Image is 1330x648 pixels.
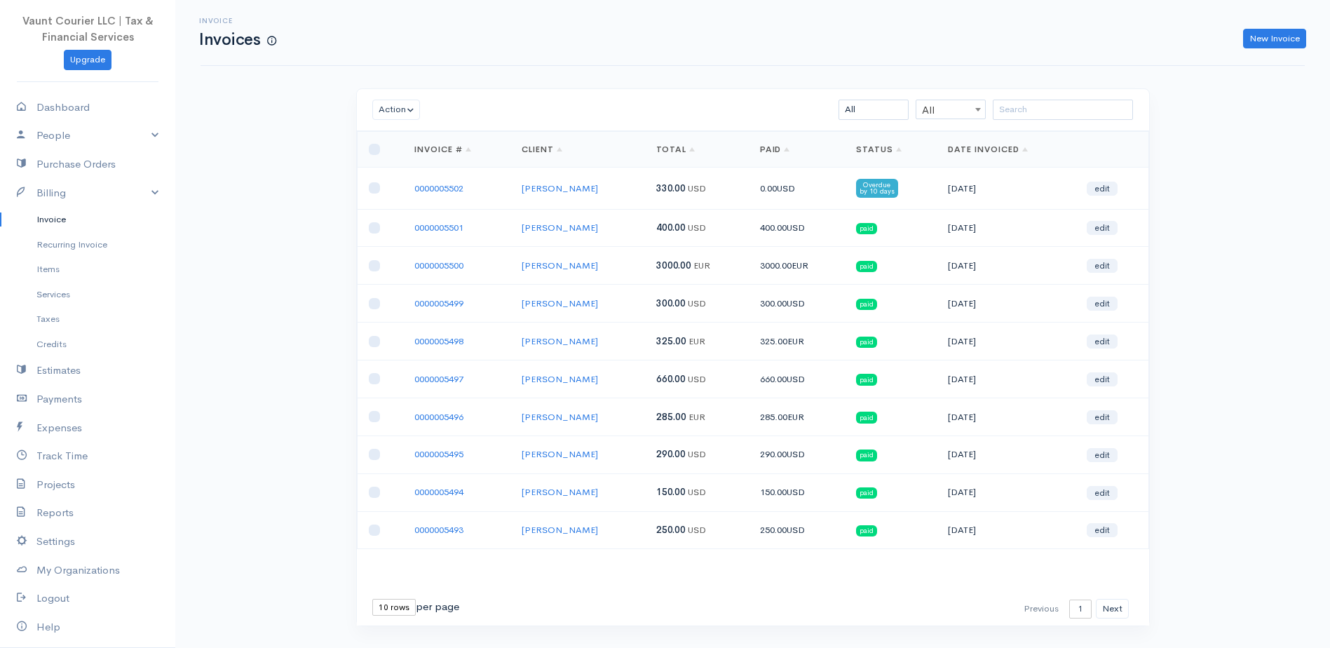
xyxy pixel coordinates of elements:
[267,35,276,47] span: How to create your first Invoice?
[856,299,877,310] span: paid
[414,297,463,309] a: 0000005499
[937,511,1075,549] td: [DATE]
[22,14,154,43] span: Vaunt Courier LLC | Tax & Financial Services
[1087,410,1118,424] a: edit
[693,259,710,271] span: EUR
[656,486,686,498] span: 150.00
[414,448,463,460] a: 0000005495
[749,360,845,398] td: 660.00
[522,486,598,498] a: [PERSON_NAME]
[749,209,845,247] td: 400.00
[199,31,276,48] h1: Invoices
[787,448,805,460] span: USD
[414,373,463,385] a: 0000005497
[522,222,598,234] a: [PERSON_NAME]
[656,182,686,194] span: 330.00
[916,100,986,119] span: All
[856,525,877,536] span: paid
[656,144,695,155] a: Total
[688,448,706,460] span: USD
[688,373,706,385] span: USD
[688,335,705,347] span: EUR
[937,285,1075,323] td: [DATE]
[1096,599,1129,619] button: Next
[1087,297,1118,311] a: edit
[656,259,691,271] span: 3000.00
[856,487,877,499] span: paid
[937,209,1075,247] td: [DATE]
[749,323,845,360] td: 325.00
[749,247,845,285] td: 3000.00
[749,285,845,323] td: 300.00
[916,100,985,120] span: All
[1087,448,1118,462] a: edit
[792,259,808,271] span: EUR
[522,335,598,347] a: [PERSON_NAME]
[522,524,598,536] a: [PERSON_NAME]
[993,100,1133,120] input: Search
[937,323,1075,360] td: [DATE]
[64,50,111,70] a: Upgrade
[1087,486,1118,500] a: edit
[414,486,463,498] a: 0000005494
[937,436,1075,473] td: [DATE]
[688,486,706,498] span: USD
[787,222,805,234] span: USD
[856,261,877,272] span: paid
[688,411,705,423] span: EUR
[656,222,686,234] span: 400.00
[688,182,706,194] span: USD
[856,223,877,234] span: paid
[688,222,706,234] span: USD
[749,168,845,209] td: 0.00
[856,144,902,155] a: Status
[937,168,1075,209] td: [DATE]
[1087,221,1118,235] a: edit
[414,524,463,536] a: 0000005493
[787,373,805,385] span: USD
[522,182,598,194] a: [PERSON_NAME]
[522,144,562,155] a: Client
[749,473,845,511] td: 150.00
[414,222,463,234] a: 0000005501
[787,335,804,347] span: EUR
[937,360,1075,398] td: [DATE]
[856,179,898,197] span: Overdue by 10 days
[1087,372,1118,386] a: edit
[948,144,1027,155] a: Date Invoiced
[1087,259,1118,273] a: edit
[414,259,463,271] a: 0000005500
[656,335,686,347] span: 325.00
[656,448,686,460] span: 290.00
[656,297,686,309] span: 300.00
[414,182,463,194] a: 0000005502
[777,182,795,194] span: USD
[787,411,804,423] span: EUR
[1243,29,1306,49] a: New Invoice
[937,247,1075,285] td: [DATE]
[749,398,845,436] td: 285.00
[372,100,421,120] button: Action
[937,473,1075,511] td: [DATE]
[199,17,276,25] h6: Invoice
[414,411,463,423] a: 0000005496
[522,373,598,385] a: [PERSON_NAME]
[414,144,471,155] a: Invoice #
[522,448,598,460] a: [PERSON_NAME]
[856,412,877,423] span: paid
[760,144,790,155] a: Paid
[749,511,845,549] td: 250.00
[414,335,463,347] a: 0000005498
[372,599,459,616] div: per page
[656,411,686,423] span: 285.00
[522,411,598,423] a: [PERSON_NAME]
[1087,335,1118,349] a: edit
[1087,182,1118,196] a: edit
[787,524,805,536] span: USD
[656,524,686,536] span: 250.00
[656,373,686,385] span: 660.00
[749,436,845,473] td: 290.00
[937,398,1075,436] td: [DATE]
[522,259,598,271] a: [PERSON_NAME]
[522,297,598,309] a: [PERSON_NAME]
